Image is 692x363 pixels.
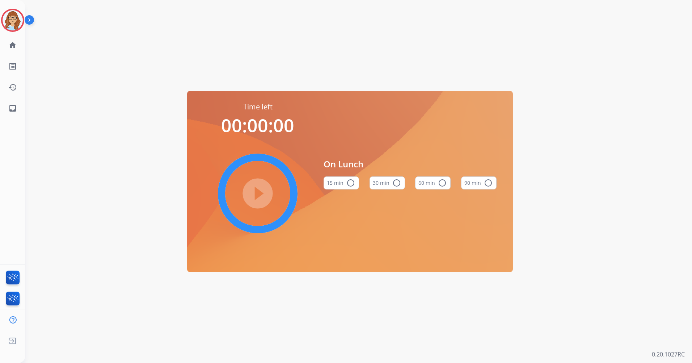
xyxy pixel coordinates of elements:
[8,41,17,50] mat-icon: home
[438,179,447,187] mat-icon: radio_button_unchecked
[415,176,451,189] button: 60 min
[8,104,17,113] mat-icon: inbox
[8,83,17,92] mat-icon: history
[652,350,685,359] p: 0.20.1027RC
[221,113,294,138] span: 00:00:00
[484,179,493,187] mat-icon: radio_button_unchecked
[324,176,359,189] button: 15 min
[324,158,497,171] span: On Lunch
[3,10,23,30] img: avatar
[392,179,401,187] mat-icon: radio_button_unchecked
[8,62,17,71] mat-icon: list_alt
[346,179,355,187] mat-icon: radio_button_unchecked
[461,176,497,189] button: 90 min
[243,102,273,112] span: Time left
[370,176,405,189] button: 30 min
